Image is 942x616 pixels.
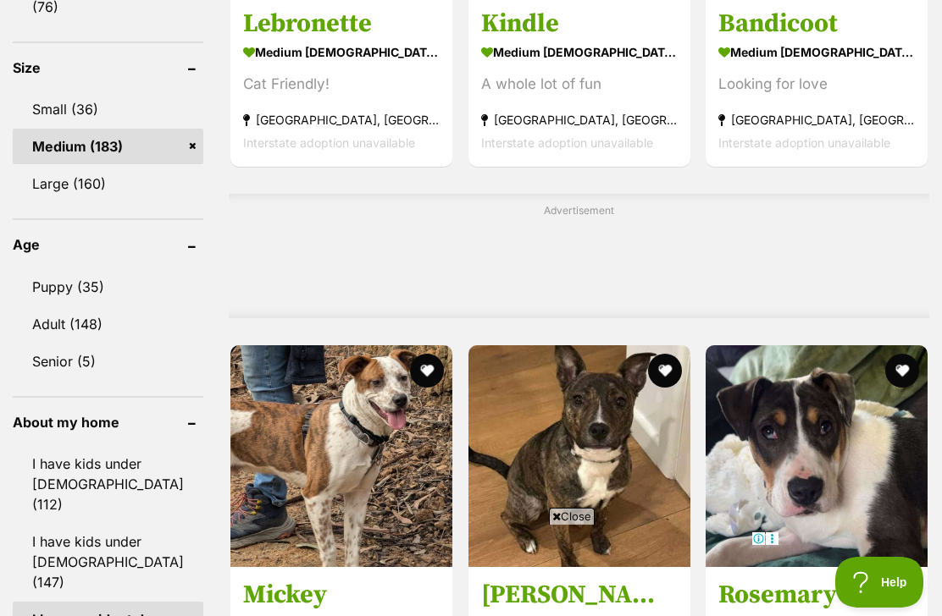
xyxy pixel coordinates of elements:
button: favourite [647,354,681,388]
strong: [GEOGRAPHIC_DATA], [GEOGRAPHIC_DATA] [243,108,440,131]
a: Small (36) [13,91,203,127]
a: I have kids under [DEMOGRAPHIC_DATA] (147) [13,524,203,600]
iframe: Advertisement [163,531,779,608]
iframe: Advertisement [270,225,887,301]
img: Rosemary - Staffordshire Bull Terrier x Catahoula Leopard Dog [706,345,928,567]
a: Puppy (35) [13,269,203,305]
div: Advertisement [229,194,929,318]
a: Medium (183) [13,129,203,164]
h3: Kindle [481,8,678,40]
h3: Lebronette [243,8,440,40]
strong: [GEOGRAPHIC_DATA], [GEOGRAPHIC_DATA] [718,108,915,131]
button: favourite [885,354,919,388]
img: consumer-privacy-logo.png [2,2,15,15]
header: Size [13,60,203,75]
a: Senior (5) [13,344,203,379]
img: Mickey - Australian Cattle Dog [230,345,452,567]
a: Adult (148) [13,306,203,342]
span: Interstate adoption unavailable [718,135,890,150]
span: Interstate adoption unavailable [243,135,415,150]
div: Cat Friendly! [243,73,440,96]
div: A whole lot of fun [481,73,678,96]
iframe: Help Scout Beacon - Open [835,557,925,608]
span: Interstate adoption unavailable [481,135,653,150]
strong: [GEOGRAPHIC_DATA], [GEOGRAPHIC_DATA] [481,108,678,131]
strong: medium [DEMOGRAPHIC_DATA] Dog [718,40,915,64]
header: Age [13,237,203,252]
div: Looking for love [718,73,915,96]
a: I have kids under [DEMOGRAPHIC_DATA] (112) [13,446,203,522]
header: About my home [13,415,203,430]
strong: medium [DEMOGRAPHIC_DATA] Dog [243,40,440,64]
strong: medium [DEMOGRAPHIC_DATA] Dog [481,40,678,64]
img: Tasha - Staffordshire Bull Terrier Dog [468,345,690,567]
a: Large (160) [13,166,203,201]
h3: Rosemary [718,579,915,611]
span: Close [549,508,595,525]
button: favourite [410,354,444,388]
h3: Bandicoot [718,8,915,40]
